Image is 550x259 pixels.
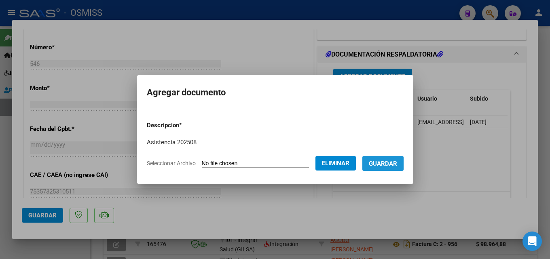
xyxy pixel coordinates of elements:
[147,160,196,166] span: Seleccionar Archivo
[522,232,542,251] div: Open Intercom Messenger
[147,85,404,100] h2: Agregar documento
[147,121,224,130] p: Descripcion
[362,156,404,171] button: Guardar
[315,156,356,171] button: Eliminar
[322,160,349,167] span: Eliminar
[369,160,397,167] span: Guardar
